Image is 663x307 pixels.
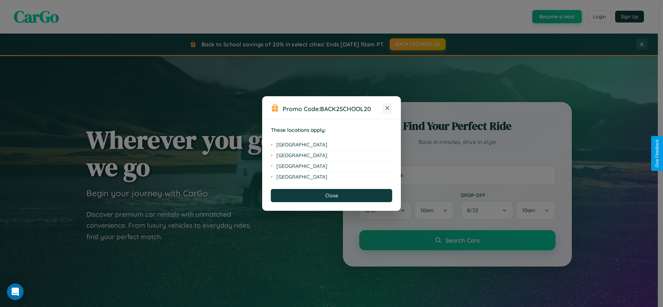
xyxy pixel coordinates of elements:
li: [GEOGRAPHIC_DATA] [271,161,392,172]
li: [GEOGRAPHIC_DATA] [271,139,392,150]
button: Close [271,189,392,202]
strong: These locations apply: [271,127,326,133]
h3: Promo Code: [283,105,382,112]
li: [GEOGRAPHIC_DATA] [271,150,392,161]
b: BACK2SCHOOL20 [320,105,371,112]
div: Open Intercom Messenger [7,283,24,300]
div: Give Feedback [655,139,660,168]
li: [GEOGRAPHIC_DATA] [271,172,392,182]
